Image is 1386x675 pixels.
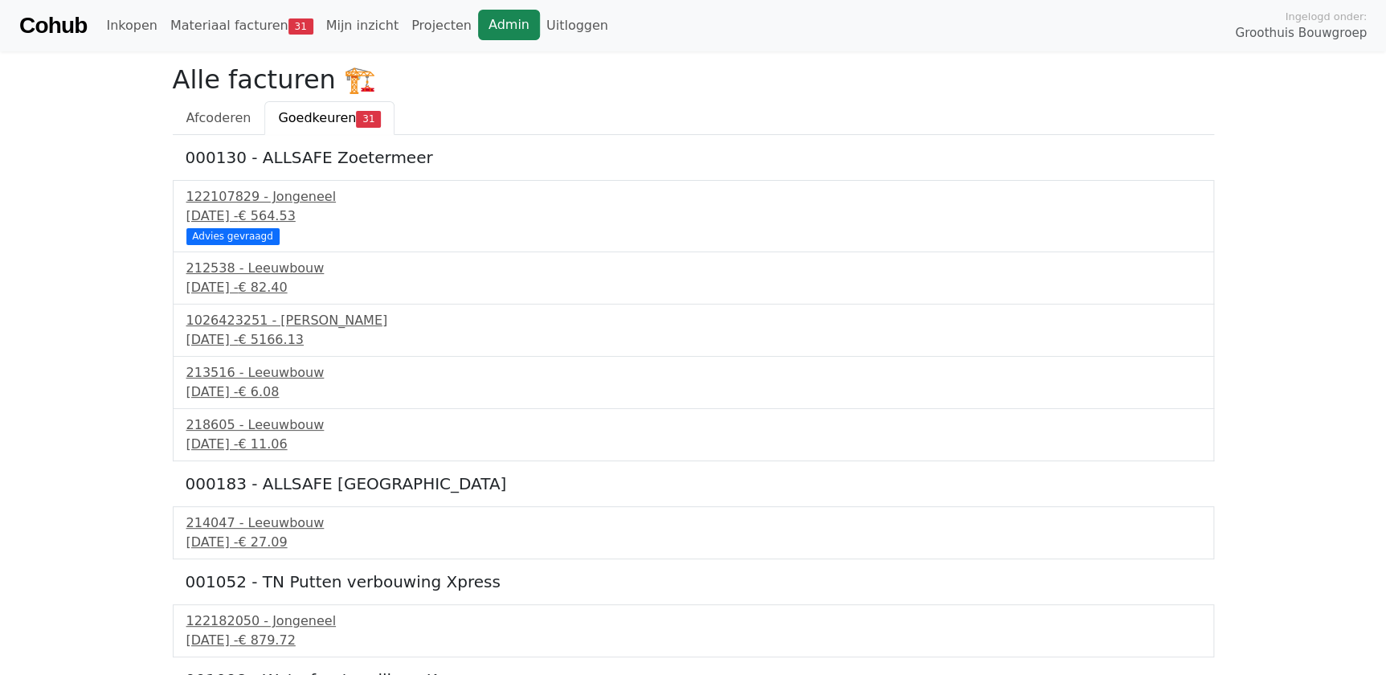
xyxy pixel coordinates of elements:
a: 122182050 - Jongeneel[DATE] -€ 879.72 [186,612,1200,650]
div: [DATE] - [186,278,1200,297]
a: Materiaal facturen31 [164,10,320,42]
div: [DATE] - [186,533,1200,552]
div: 213516 - Leeuwbouw [186,363,1200,382]
div: 122107829 - Jongeneel [186,187,1200,207]
a: Mijn inzicht [320,10,406,42]
span: € 6.08 [238,384,279,399]
div: 212538 - Leeuwbouw [186,259,1200,278]
span: Afcoderen [186,110,251,125]
span: Groothuis Bouwgroep [1235,24,1367,43]
span: € 564.53 [238,208,295,223]
a: 212538 - Leeuwbouw[DATE] -€ 82.40 [186,259,1200,297]
h5: 001052 - TN Putten verbouwing Xpress [186,572,1201,591]
a: 214047 - Leeuwbouw[DATE] -€ 27.09 [186,513,1200,552]
div: [DATE] - [186,207,1200,226]
a: Goedkeuren31 [264,101,395,135]
a: Inkopen [100,10,163,42]
h5: 000130 - ALLSAFE Zoetermeer [186,148,1201,167]
a: Admin [478,10,540,40]
a: 213516 - Leeuwbouw[DATE] -€ 6.08 [186,363,1200,402]
span: Ingelogd onder: [1285,9,1367,24]
div: 218605 - Leeuwbouw [186,415,1200,435]
a: Afcoderen [173,101,265,135]
div: [DATE] - [186,631,1200,650]
span: Goedkeuren [278,110,356,125]
span: 31 [356,111,381,127]
span: € 27.09 [238,534,287,550]
span: € 82.40 [238,280,287,295]
span: € 5166.13 [238,332,303,347]
div: Advies gevraagd [186,228,280,244]
div: [DATE] - [186,435,1200,454]
span: 31 [288,18,313,35]
a: Cohub [19,6,87,45]
a: Uitloggen [540,10,615,42]
h2: Alle facturen 🏗️ [173,64,1214,95]
div: 122182050 - Jongeneel [186,612,1200,631]
a: 1026423251 - [PERSON_NAME][DATE] -€ 5166.13 [186,311,1200,350]
h5: 000183 - ALLSAFE [GEOGRAPHIC_DATA] [186,474,1201,493]
div: 1026423251 - [PERSON_NAME] [186,311,1200,330]
div: [DATE] - [186,382,1200,402]
a: 218605 - Leeuwbouw[DATE] -€ 11.06 [186,415,1200,454]
a: Projecten [405,10,478,42]
span: € 11.06 [238,436,287,452]
span: € 879.72 [238,632,295,648]
a: 122107829 - Jongeneel[DATE] -€ 564.53 Advies gevraagd [186,187,1200,243]
div: 214047 - Leeuwbouw [186,513,1200,533]
div: [DATE] - [186,330,1200,350]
